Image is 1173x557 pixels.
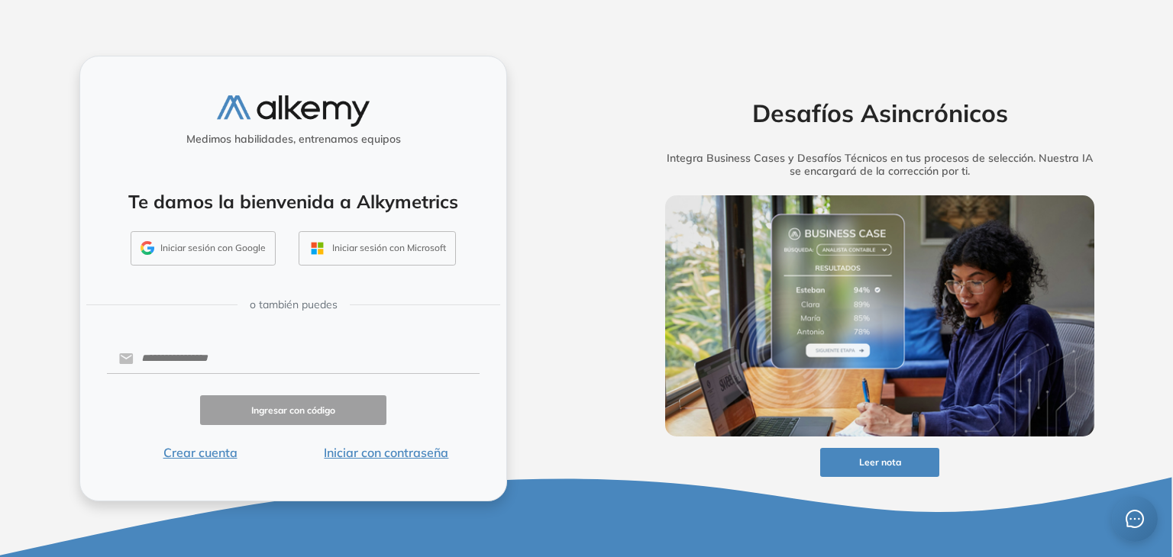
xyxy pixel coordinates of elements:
[665,195,1094,436] img: img-more-info
[250,297,338,313] span: o también puedes
[641,152,1118,178] h5: Integra Business Cases y Desafíos Técnicos en tus procesos de selección. Nuestra IA se encargará ...
[107,443,293,462] button: Crear cuenta
[131,231,276,266] button: Iniciar sesión con Google
[200,395,386,425] button: Ingresar con código
[641,98,1118,127] h2: Desafíos Asincrónicos
[86,133,500,146] h5: Medimos habilidades, entrenamos equipos
[820,448,939,478] button: Leer nota
[293,443,480,462] button: Iniciar con contraseña
[309,240,326,257] img: OUTLOOK_ICON
[299,231,456,266] button: Iniciar sesión con Microsoft
[141,241,154,255] img: GMAIL_ICON
[1126,510,1144,528] span: message
[100,191,486,213] h4: Te damos la bienvenida a Alkymetrics
[217,95,370,127] img: logo-alkemy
